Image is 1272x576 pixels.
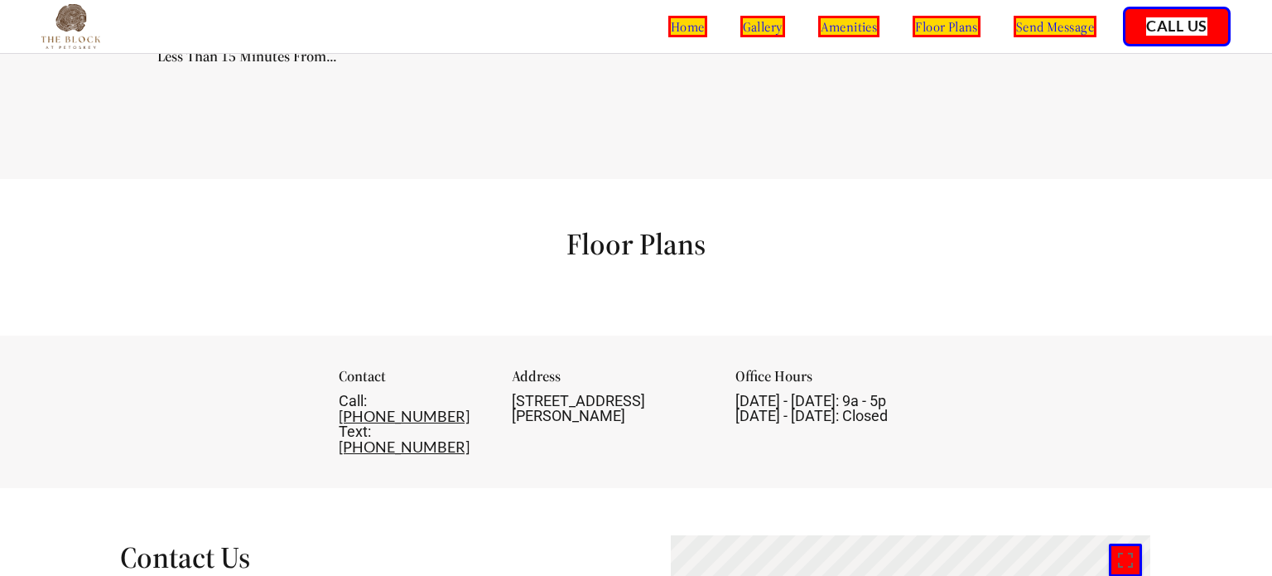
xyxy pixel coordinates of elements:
[740,16,785,37] a: gallery
[818,16,880,37] a: amenities
[339,423,371,440] span: Text:
[668,16,707,37] a: home
[339,392,367,409] span: Call:
[1014,16,1096,37] a: send message
[566,225,706,263] h1: Floor Plans
[735,394,934,424] div: [DATE] - [DATE]: 9a - 5p
[339,438,470,456] a: [PHONE_NUMBER]
[735,407,888,424] span: [DATE] - [DATE]: Closed
[1146,17,1207,36] a: Call Us
[157,49,337,64] h5: Less Than 15 Minutes From...
[120,539,594,576] h1: Contact Us
[735,369,934,394] div: Office Hours
[339,369,488,394] div: Contact
[512,394,711,424] div: [STREET_ADDRESS][PERSON_NAME]
[913,16,980,37] a: floor plans
[41,4,100,49] img: The%20Block%20at%20Petoskey%20Logo%20-%20Transparent%20Background%20(1).png
[512,369,711,394] div: Address
[1123,7,1231,46] button: Call Us
[339,407,470,425] a: [PHONE_NUMBER]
